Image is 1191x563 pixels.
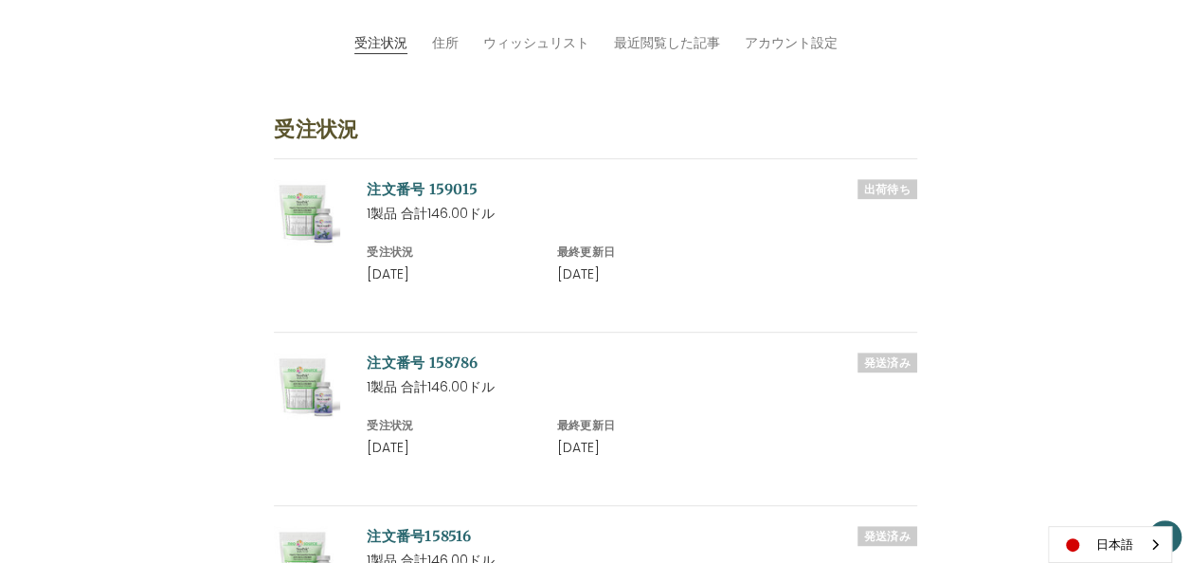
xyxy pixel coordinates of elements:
[1048,526,1172,563] div: Language
[557,438,600,457] span: [DATE]
[557,264,600,283] span: [DATE]
[354,33,407,54] li: 受注状況
[367,377,916,397] p: 1製品 合計146.00ドル
[557,417,727,434] h6: 最終更新日
[1048,526,1172,563] aside: Language selected: 日本語
[857,353,917,372] h6: 発送済み
[367,354,478,372] a: 注文番号 158786
[1049,527,1171,562] a: 日本語
[744,33,837,53] a: アカウント設定
[557,244,727,261] h6: 最終更新日
[367,180,478,198] a: 注文番号 159015
[367,527,471,545] a: 注文番号158516
[367,204,916,224] p: 1製品 合計146.00ドル
[857,526,917,546] h6: 発送済み
[432,33,459,53] a: 住所
[857,179,917,199] h6: 出荷待ち
[482,33,588,53] a: ウィッシュリスト
[367,417,536,434] h6: 受注状況
[367,264,409,283] span: [DATE]
[274,114,916,159] h3: 受注状況
[367,244,536,261] h6: 受注状況
[367,438,409,457] span: [DATE]
[613,33,719,53] a: 最近閲覧した記事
